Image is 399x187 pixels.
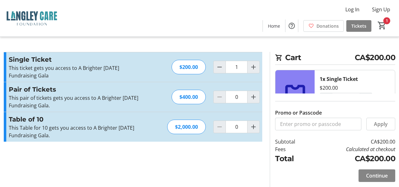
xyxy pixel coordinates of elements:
a: Tickets [346,20,371,32]
a: Donations [303,20,344,32]
h2: Cart [275,52,395,65]
h3: Single Ticket [9,55,146,64]
div: $2,000.00 [167,120,206,134]
h3: Pair of Tickets [9,85,146,94]
h3: Table of 10 [9,115,146,124]
button: Increment by one [247,121,259,133]
input: Enter promo or passcode [275,118,361,130]
span: Sign Up [372,6,390,13]
span: CA$200.00 [355,52,396,63]
span: Log In [345,6,359,13]
span: Apply [374,120,388,128]
button: Decrement by one [320,93,332,105]
div: $200.00 [320,84,338,92]
span: Donations [317,23,339,29]
img: Langley Care Foundation 's Logo [4,3,60,34]
td: Fees [275,145,310,153]
button: Continue [359,169,395,182]
button: Sign Up [367,4,395,14]
button: Increment by one [360,93,372,105]
input: Single Ticket Quantity [226,61,247,73]
div: $400.00 [172,90,206,104]
span: Continue [366,172,388,179]
input: Pair of Tickets Quantity [226,91,247,103]
td: Subtotal [275,138,310,145]
button: Log In [340,4,364,14]
div: 1x Single Ticket [320,75,358,83]
button: Help [285,20,298,32]
button: Increment by one [247,61,259,73]
button: Apply [366,118,395,130]
p: This ticket gets you access to A Brighter [DATE] Fundraising Gala [9,64,146,79]
td: Total [275,153,310,164]
input: Table of 10 Quantity [226,121,247,133]
td: CA$200.00 [310,153,395,164]
button: Decrement by one [214,61,226,73]
button: Cart [376,20,388,31]
p: This pair of tickets gets you access to A Brighter [DATE] Fundraising Gala. [9,94,146,109]
p: This Table for 10 gets you access to A Brighter [DATE] Fundraising Gala. [9,124,146,139]
div: $200.00 [172,60,206,74]
td: Calculated at checkout [310,145,395,153]
button: Increment by one [247,91,259,103]
td: CA$200.00 [310,138,395,145]
input: Single Ticket Quantity [332,93,360,105]
span: Home [268,23,280,29]
a: Home [263,20,285,32]
span: Tickets [351,23,366,29]
label: Promo or Passcode [275,109,322,116]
